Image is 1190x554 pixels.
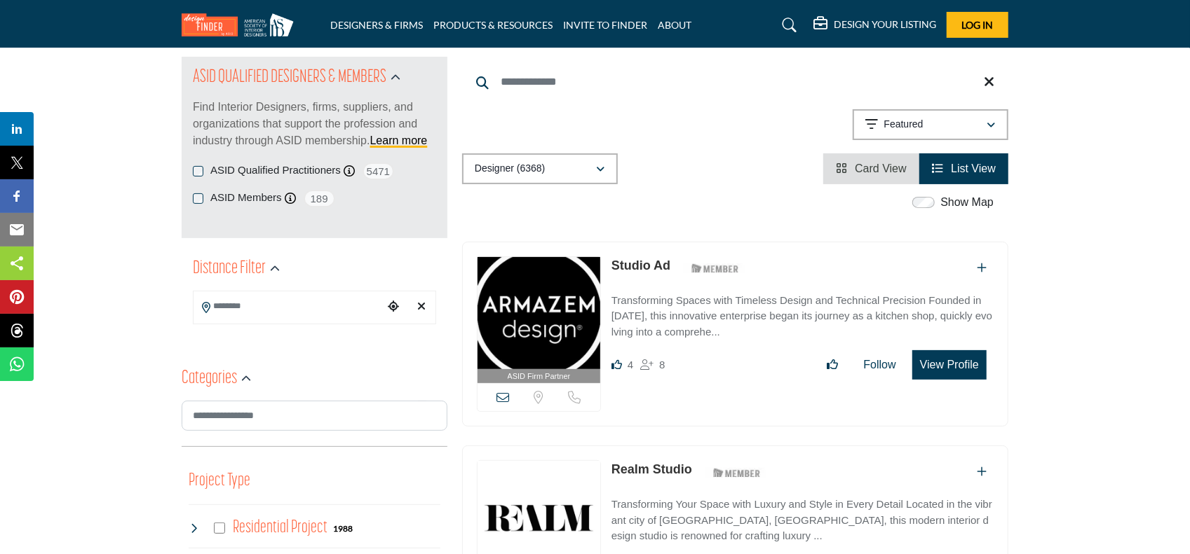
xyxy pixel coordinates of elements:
[334,522,353,534] div: 1988 Results For Residential Project
[947,12,1008,38] button: Log In
[912,350,987,380] button: View Profile
[919,153,1008,184] li: List View
[834,18,936,31] h5: DESIGN YOUR LISTING
[658,19,691,31] a: ABOUT
[884,118,924,132] p: Featured
[977,262,987,274] a: Add To List
[611,293,994,340] p: Transforming Spaces with Timeless Design and Technical Precision Founded in [DATE], this innovati...
[478,257,600,369] img: Studio Ad
[611,488,994,544] a: Transforming Your Space with Luxury and Style in Every Detail Located in the vibrant city of [GEO...
[193,65,386,90] h2: ASID QUALIFIED DESIGNERS & MEMBERS
[478,257,600,384] a: ASID Firm Partner
[628,359,633,371] span: 4
[705,464,769,481] img: ASID Members Badge Icon
[193,166,203,176] input: ASID Qualified Practitioners checkbox
[193,99,436,149] p: Find Interior Designers, firms, suppliers, and organizations that support the profession and indu...
[330,19,423,31] a: DESIGNERS & FIRMS
[962,19,994,31] span: Log In
[182,13,301,36] img: Site Logo
[462,153,618,184] button: Designer (6368)
[189,468,250,494] button: Project Type
[611,359,622,370] i: Likes
[977,466,987,478] a: Add To List
[769,14,806,36] a: Search
[659,359,665,371] span: 8
[611,460,692,479] p: Realm Studio
[684,260,747,277] img: ASID Members Badge Icon
[853,109,1008,140] button: Featured
[182,366,237,392] h2: Categories
[855,162,907,174] span: Card View
[855,351,905,379] button: Follow
[813,17,936,34] div: DESIGN YOUR LISTING
[611,497,994,544] p: Transforming Your Space with Luxury and Style in Every Detail Located in the vibrant city of [GEO...
[370,134,428,146] a: Learn more
[475,162,545,176] p: Designer (6368)
[210,190,282,206] label: ASID Members
[433,19,553,31] a: PRODUCTS & RESOURCES
[304,190,335,207] span: 189
[411,292,432,322] div: Clear search location
[932,162,996,174] a: View List
[194,293,383,320] input: Search Location
[611,462,692,476] a: Realm Studio
[214,522,225,534] input: Select Residential Project checkbox
[508,371,571,382] span: ASID Firm Partner
[193,256,266,282] h2: Distance Filter
[334,524,353,534] b: 1988
[210,162,341,179] label: ASID Qualified Practitioners
[363,162,394,180] span: 5471
[182,401,447,431] input: Search Category
[640,356,665,373] div: Followers
[611,256,670,275] p: Studio Ad
[383,292,404,322] div: Choose your current location
[563,19,647,31] a: INVITE TO FINDER
[234,515,328,540] h4: Residential Project: Types of projects range from simple residential renovations to highly comple...
[823,153,919,184] li: Card View
[951,162,996,174] span: List View
[611,258,670,272] a: Studio Ad
[836,162,907,174] a: View Card
[940,194,994,211] label: Show Map
[193,193,203,204] input: ASID Members checkbox
[818,351,848,379] button: Like listing
[611,284,994,340] a: Transforming Spaces with Timeless Design and Technical Precision Founded in [DATE], this innovati...
[462,65,1008,99] input: Search Keyword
